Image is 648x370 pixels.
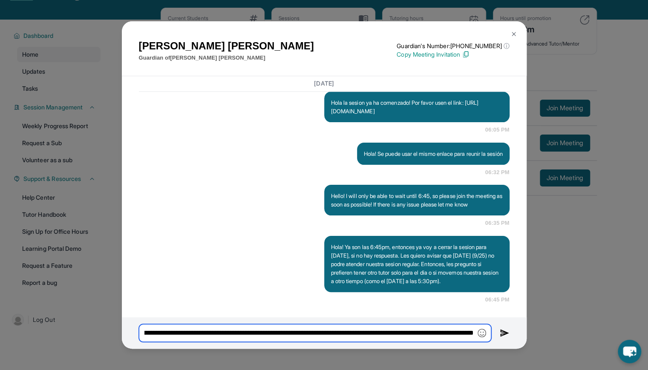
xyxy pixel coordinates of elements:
[331,192,503,209] p: Hello! I will only be able to wait until 6:45, so please join the meeting as soon as possible! If...
[462,51,469,58] img: Copy Icon
[510,31,517,37] img: Close Icon
[618,340,641,363] button: chat-button
[485,126,510,134] span: 06:05 PM
[139,80,510,88] h3: [DATE]
[503,42,509,50] span: ⓘ
[397,42,509,50] p: Guardian's Number: [PHONE_NUMBER]
[500,328,510,338] img: Send icon
[364,149,503,158] p: Hola! Se puede usar el mismo enlace para reunir la sesión
[397,50,509,59] p: Copy Meeting Invitation
[485,219,510,227] span: 06:35 PM
[485,295,510,304] span: 06:45 PM
[331,243,503,285] p: Hola! Ya son las 6:45pm, entonces ya voy a cerrar la sesion para [DATE], si no hay respuesta. Les...
[485,168,510,177] span: 06:32 PM
[331,98,503,115] p: Hola la sesion ya ha comenzado! Por favor usen el link: [URL][DOMAIN_NAME]
[139,54,314,62] p: Guardian of [PERSON_NAME] [PERSON_NAME]
[139,38,314,54] h1: [PERSON_NAME] [PERSON_NAME]
[478,329,486,337] img: Emoji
